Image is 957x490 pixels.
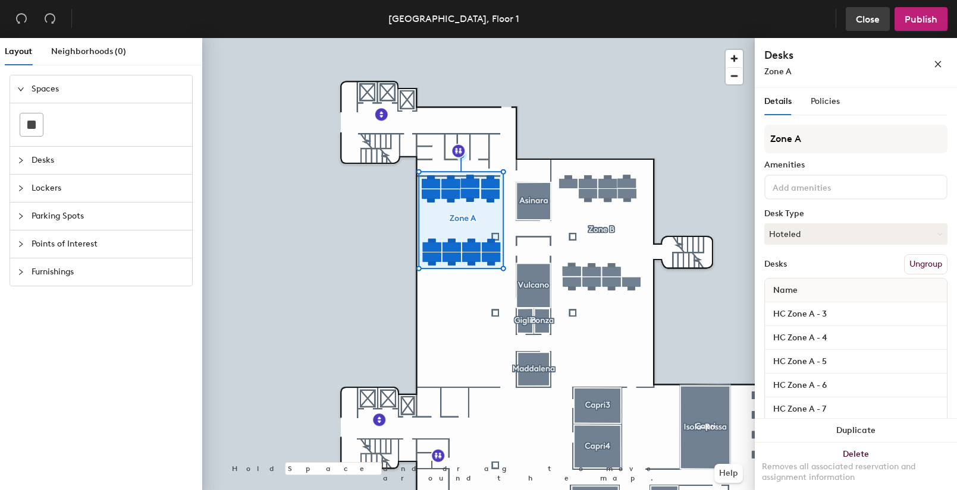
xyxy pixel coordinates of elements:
h4: Desks [764,48,895,63]
div: Desk Type [764,209,947,219]
button: Ungroup [904,254,947,274]
button: Hoteled [764,223,947,245]
input: Unnamed desk [767,306,945,323]
button: Redo (⌘ + ⇧ + Z) [38,7,62,31]
span: Lockers [32,175,185,202]
div: Amenities [764,160,947,170]
span: Desks [32,147,185,174]
button: Duplicate [755,419,957,442]
span: expanded [17,86,24,93]
input: Unnamed desk [767,401,945,418]
span: Publish [905,14,937,25]
span: close [934,60,942,68]
input: Unnamed desk [767,353,945,370]
span: undo [15,12,27,24]
span: collapsed [17,185,24,192]
span: Zone A [764,67,792,77]
span: Details [764,96,792,106]
span: Policies [811,96,840,106]
span: Layout [5,46,32,56]
input: Unnamed desk [767,330,945,346]
span: collapsed [17,213,24,220]
span: Close [856,14,880,25]
span: collapsed [17,241,24,248]
button: Undo (⌘ + Z) [10,7,33,31]
input: Unnamed desk [767,377,945,394]
button: Help [714,464,743,483]
button: Publish [895,7,947,31]
button: Close [846,7,890,31]
span: collapsed [17,268,24,276]
div: Desks [764,260,787,269]
span: Parking Spots [32,203,185,230]
span: Furnishings [32,258,185,286]
span: Spaces [32,75,185,103]
span: Neighborhoods (0) [51,46,126,56]
span: Points of Interest [32,230,185,258]
div: Removes all associated reservation and assignment information [762,461,950,483]
div: [GEOGRAPHIC_DATA], Floor 1 [388,11,519,26]
input: Add amenities [770,179,877,194]
span: Name [767,280,804,301]
span: collapsed [17,157,24,164]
